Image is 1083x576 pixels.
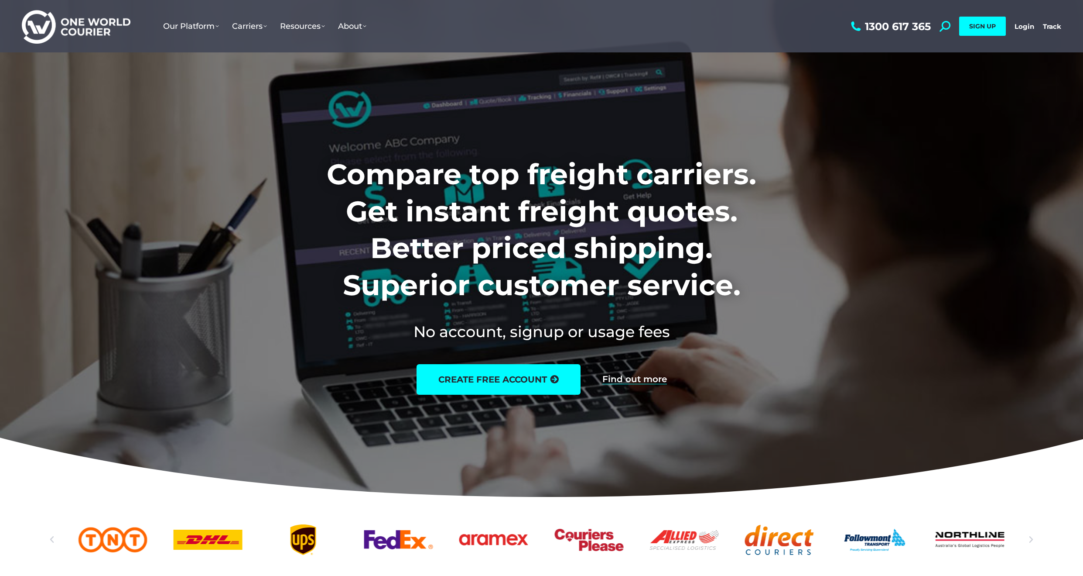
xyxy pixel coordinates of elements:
a: Track [1043,22,1061,31]
a: Northline logo [936,524,1004,555]
a: DHl logo [174,524,243,555]
div: Slides [78,524,1004,555]
div: 9 / 25 [745,524,814,555]
a: Our Platform [157,13,225,40]
div: 5 / 25 [364,524,433,555]
a: 1300 617 365 [849,21,931,32]
a: About [331,13,373,40]
h1: Compare top freight carriers. Get instant freight quotes. Better priced shipping. Superior custom... [269,156,814,304]
a: Allied Express logo [650,524,719,555]
div: 6 / 25 [459,524,528,555]
a: FedEx logo [364,524,433,555]
div: 2 / 25 [78,524,147,555]
span: About [338,21,366,31]
a: SIGN UP [959,17,1006,36]
a: Resources [273,13,331,40]
a: Carriers [225,13,273,40]
div: 10 / 25 [840,524,909,555]
a: TNT logo Australian freight company [78,524,147,555]
img: One World Courier [22,9,130,44]
div: 7 / 25 [554,524,623,555]
a: create free account [417,364,581,395]
span: Resources [280,21,325,31]
a: Followmont transoirt web logo [840,524,909,555]
span: Carriers [232,21,267,31]
span: Our Platform [163,21,219,31]
div: 11 / 25 [936,524,1004,555]
a: Find out more [602,375,667,384]
a: UPS logo [269,524,338,555]
h2: No account, signup or usage fees [269,321,814,342]
div: 8 / 25 [650,524,719,555]
a: Login [1015,22,1034,31]
div: 3 / 25 [174,524,243,555]
a: Couriers Please logo [554,524,623,555]
a: Aramex_logo [459,524,528,555]
span: SIGN UP [969,22,996,30]
div: 4 / 25 [269,524,338,555]
a: Direct Couriers logo [745,524,814,555]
